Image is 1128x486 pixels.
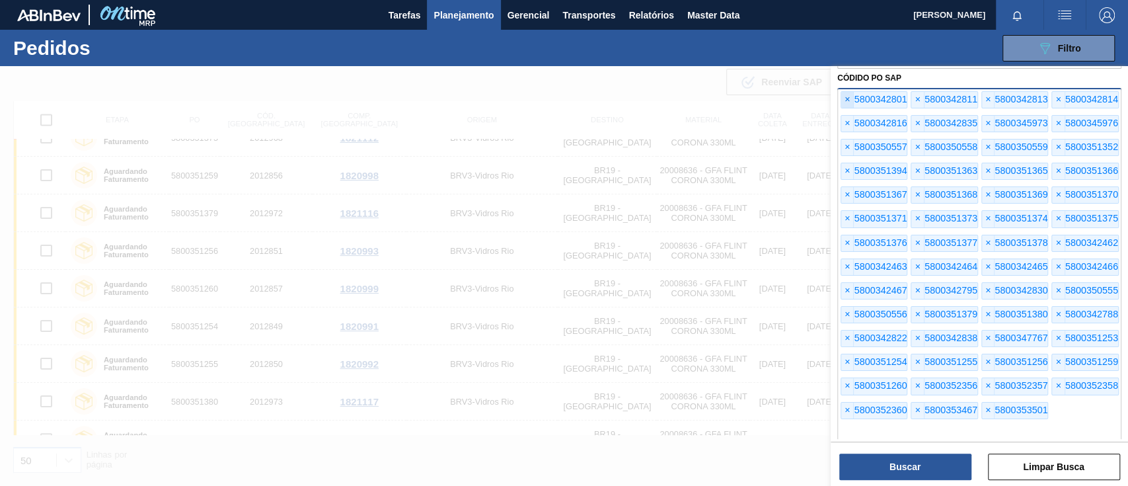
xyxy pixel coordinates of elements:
span: × [911,354,924,370]
span: × [841,403,854,419]
span: × [982,187,995,203]
span: × [841,187,854,203]
span: Transportes [562,7,615,23]
div: 5800351363 [911,163,977,180]
div: 5800342467 [841,282,907,300]
div: 5800345973 [981,115,1048,132]
div: 5800351370 [1051,186,1118,204]
div: 5800350558 [911,139,977,156]
span: × [982,140,995,155]
span: × [982,211,995,227]
span: × [841,163,854,179]
span: × [841,235,854,251]
div: 5800352358 [1051,378,1118,395]
div: 5800351377 [911,235,977,252]
div: 5800342466 [1051,259,1118,276]
div: 5800351379 [911,306,977,323]
span: × [1052,116,1065,132]
div: 5800342835 [911,115,977,132]
div: 5800351369 [981,186,1048,204]
span: × [911,378,924,394]
span: × [982,163,995,179]
div: 5800351380 [981,306,1048,323]
span: × [1052,331,1065,346]
span: × [841,140,854,155]
span: × [911,92,924,108]
span: × [911,140,924,155]
span: × [911,403,924,419]
div: 5800342830 [981,282,1048,300]
div: 5800342465 [981,259,1048,276]
span: Planejamento [433,7,494,23]
span: × [841,92,854,108]
div: 5800342811 [911,91,977,108]
div: 5800351378 [981,235,1048,252]
span: × [1052,187,1065,203]
div: 5800342462 [1051,235,1118,252]
span: × [1052,378,1065,394]
span: Master Data [687,7,739,23]
div: 5800350559 [981,139,1048,156]
span: × [1052,140,1065,155]
span: × [911,235,924,251]
div: 5800342795 [911,282,977,300]
span: × [911,116,924,132]
span: × [1052,354,1065,370]
span: × [1052,92,1065,108]
div: 5800351373 [911,210,977,227]
div: 5800351260 [841,378,907,395]
span: × [1052,283,1065,299]
div: 5800350555 [1051,282,1118,300]
div: 5800342801 [841,91,907,108]
div: 5800342816 [841,115,907,132]
span: × [841,331,854,346]
div: 5800351253 [1051,330,1118,347]
div: 5800351256 [981,354,1048,371]
div: 5800350556 [841,306,907,323]
span: × [982,259,995,275]
div: 5800342813 [981,91,1048,108]
div: 5800352357 [981,378,1048,395]
span: × [911,283,924,299]
div: 5800351365 [981,163,1048,180]
span: × [911,163,924,179]
span: × [982,116,995,132]
div: 5800345976 [1051,115,1118,132]
span: × [982,283,995,299]
span: × [982,235,995,251]
span: × [911,331,924,346]
div: 5800352360 [841,402,907,419]
div: 5800342464 [911,259,977,276]
span: × [982,354,995,370]
span: Tarefas [389,7,421,23]
label: Códido PO SAP [837,73,901,83]
h1: Pedidos [13,40,207,56]
span: × [1052,307,1065,323]
div: 5800351366 [1051,163,1118,180]
span: × [1052,163,1065,179]
div: 5800351254 [841,354,907,371]
span: × [1052,235,1065,251]
span: × [841,211,854,227]
div: 5800342838 [911,330,977,347]
div: 5800351368 [911,186,977,204]
div: 5800351375 [1051,210,1118,227]
span: × [841,307,854,323]
div: 5800353467 [911,402,977,419]
span: × [982,92,995,108]
div: 5800351374 [981,210,1048,227]
span: × [911,307,924,323]
div: 5800351255 [911,354,977,371]
div: 5800342814 [1051,91,1118,108]
div: 5800351371 [841,210,907,227]
span: × [982,403,995,419]
span: × [911,187,924,203]
span: × [841,259,854,275]
div: 5800350557 [841,139,907,156]
span: × [982,378,995,394]
img: Logout [1099,7,1115,23]
div: 5800351352 [1051,139,1118,156]
span: × [1052,259,1065,275]
div: 5800351367 [841,186,907,204]
img: TNhmsLtSVTkK8tSr43FrP2fwEKptu5GPRR3wAAAABJRU5ErkJggg== [17,9,81,21]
